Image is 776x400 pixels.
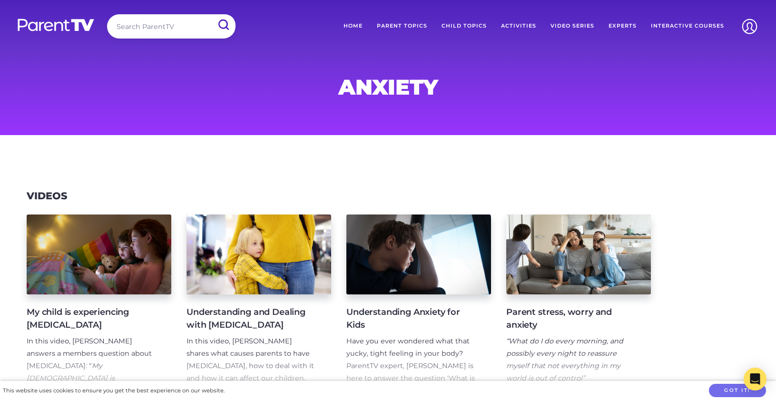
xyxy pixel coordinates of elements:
p: In this video, [PERSON_NAME] shares what causes parents to have [MEDICAL_DATA], how to deal with ... [187,335,316,385]
button: Got it! [709,384,766,398]
a: Interactive Courses [644,14,731,38]
h4: Understanding Anxiety for Kids [346,306,476,332]
h3: Videos [27,190,67,202]
a: Parent Topics [370,14,434,38]
a: Activities [494,14,543,38]
a: Understanding Anxiety for Kids Have you ever wondered what that yucky, tight feeling in your body... [346,215,491,397]
a: Experts [601,14,644,38]
img: parenttv-logo-white.4c85aaf.svg [17,18,95,32]
input: Search ParentTV [107,14,236,39]
h1: anxiety [159,78,618,97]
a: Parent stress, worry and anxiety “What do I do every morning, and possibly every night to reassur... [506,215,651,397]
h4: My child is experiencing [MEDICAL_DATA] [27,306,156,332]
div: This website uses cookies to ensure you get the best experience on our website. [3,386,225,396]
div: Open Intercom Messenger [744,368,766,390]
input: Submit [211,14,236,36]
a: Child Topics [434,14,494,38]
a: My child is experiencing [MEDICAL_DATA] In this video, [PERSON_NAME] answers a members question a... [27,215,171,397]
h4: Understanding and Dealing with [MEDICAL_DATA] [187,306,316,332]
a: Video Series [543,14,601,38]
img: Account [737,14,762,39]
a: Home [336,14,370,38]
a: Understanding and Dealing with [MEDICAL_DATA] In this video, [PERSON_NAME] shares what causes par... [187,215,331,397]
em: “What do I do every morning, and possibly every night to reassure myself that not everything in m... [506,337,623,382]
h4: Parent stress, worry and anxiety [506,306,636,332]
